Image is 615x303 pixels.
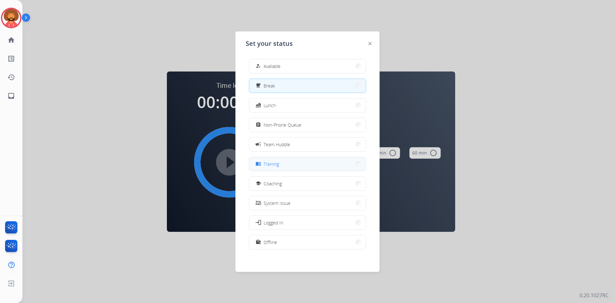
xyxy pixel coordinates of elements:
span: Offline [264,239,277,246]
img: avatar [2,9,20,27]
span: Non-Phone Queue [264,122,301,128]
button: Team Huddle [249,138,366,151]
p: 0.20.1027RC [579,291,609,299]
span: Lunch [264,102,276,109]
mat-icon: school [256,181,261,186]
mat-icon: campaign [255,141,261,147]
span: Break [264,82,275,89]
button: Training [249,157,366,171]
span: Set your status [246,39,293,48]
span: System Issue [264,200,291,206]
span: Logged In [264,219,283,226]
mat-icon: work_off [256,240,261,245]
button: Break [249,79,366,93]
mat-icon: how_to_reg [256,63,261,69]
button: Lunch [249,98,366,112]
span: Coaching [264,180,282,187]
button: Logged In [249,216,366,230]
mat-icon: menu_book [256,161,261,167]
mat-icon: list_alt [7,55,15,63]
button: System Issue [249,196,366,210]
button: Offline [249,235,366,249]
span: Team Huddle [264,141,290,148]
button: Coaching [249,177,366,190]
button: Non-Phone Queue [249,118,366,132]
button: Available [249,59,366,73]
mat-icon: phonelink_off [256,200,261,206]
mat-icon: assignment [256,122,261,128]
span: Training [264,161,279,167]
mat-icon: fastfood [256,103,261,108]
mat-icon: free_breakfast [256,83,261,88]
mat-icon: home [7,36,15,44]
mat-icon: history [7,73,15,81]
img: close-button [368,42,372,45]
span: Available [264,63,281,70]
mat-icon: inbox [7,92,15,100]
mat-icon: login [255,219,261,226]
